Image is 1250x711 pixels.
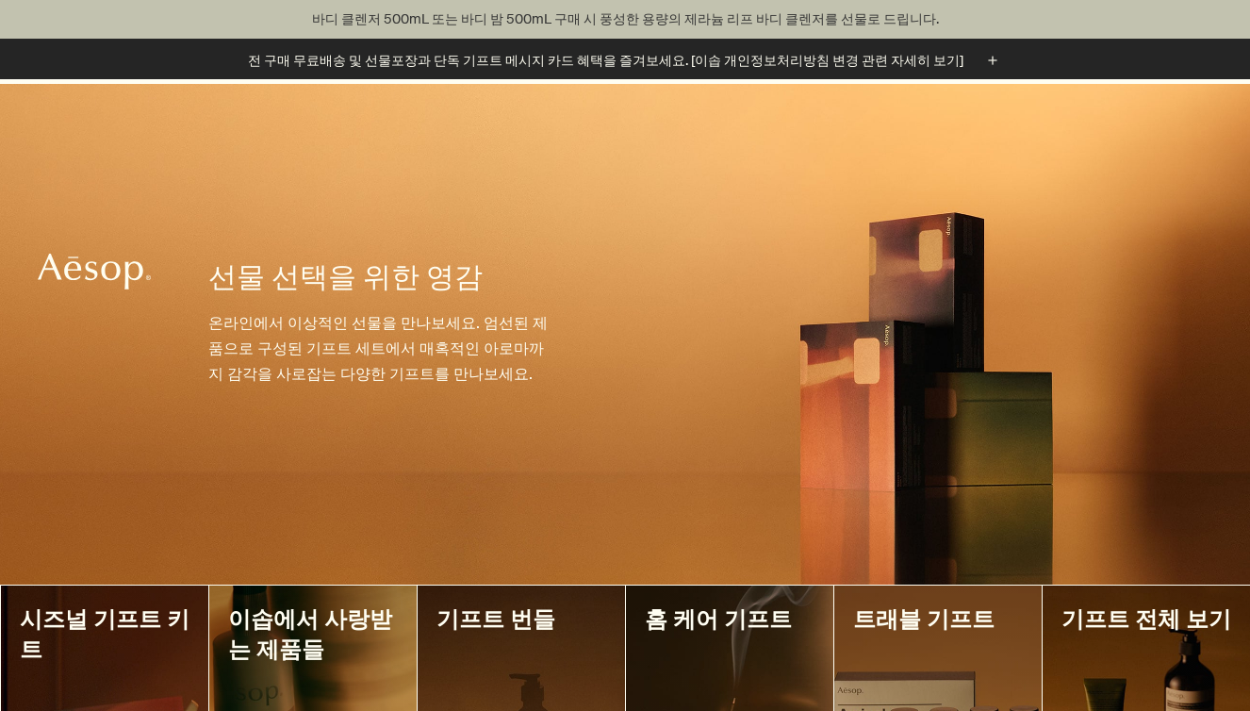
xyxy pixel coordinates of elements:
[1061,604,1231,635] h2: 기프트 전체 보기
[228,604,398,665] h2: 이솝에서 사랑받는 제품들
[645,604,814,635] h2: 홈 케어 기프트
[853,604,1023,635] h2: 트래블 기프트
[208,258,550,296] h1: 선물 선택을 위한 영감
[19,9,1231,29] p: 바디 클렌저 500mL 또는 바디 밤 500mL 구매 시 풍성한 용량의 제라늄 리프 바디 클렌저를 선물로 드립니다.
[248,51,963,71] p: 전 구매 무료배송 및 선물포장과 단독 기프트 메시지 카드 혜택을 즐겨보세요. [이솝 개인정보처리방침 변경 관련 자세히 보기]
[20,604,189,665] h2: 시즈널 기프트 키트
[248,50,1003,72] button: 전 구매 무료배송 및 선물포장과 단독 기프트 메시지 카드 혜택을 즐겨보세요. [이솝 개인정보처리방침 변경 관련 자세히 보기]
[38,253,151,290] svg: Aesop
[208,310,550,388] p: 온라인에서 이상적인 선물을 만나보세요. 엄선된 제품으로 구성된 기프트 세트에서 매혹적인 아로마까지 감각을 사로잡는 다양한 기프트를 만나보세요.
[33,248,156,300] a: Aesop
[436,604,606,635] h2: 기프트 번들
